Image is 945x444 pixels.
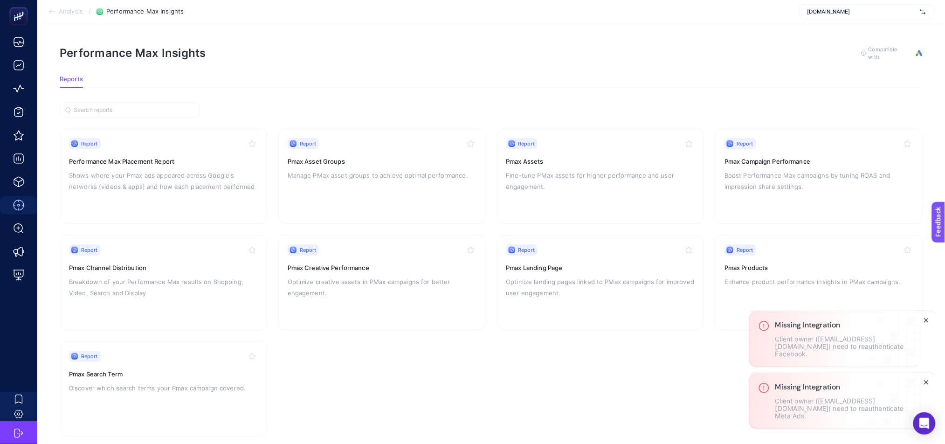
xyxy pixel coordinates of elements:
[69,276,258,298] p: Breakdown of your Performance Max results on Shopping, Video, Search and Display
[69,157,258,166] h3: Performance Max Placement Report
[81,353,98,360] span: Report
[69,263,258,272] h3: Pmax Channel Distribution
[278,235,486,330] a: ReportPmax Creative PerformanceOptimize creative assets in PMax campaigns for better engagement.
[106,8,184,15] span: Performance Max Insights
[60,76,83,83] span: Reports
[497,129,704,224] a: ReportPmax AssetsFine-tune PMax assets for higher performance and user engagement.
[724,170,913,192] p: Boost Performance Max campaigns by tuning ROAS and impression share settings.
[60,46,206,60] h1: Performance Max Insights
[74,107,194,114] input: Search
[913,412,936,435] div: Open Intercom Messenger
[81,140,98,147] span: Report
[724,276,913,287] p: Enhance product performance insights in PMax campaigns.
[89,7,91,15] span: /
[775,320,911,330] h3: Missing Integration
[497,235,704,330] a: ReportPmax Landing PageOptimize landing pages linked to PMax campaigns for improved user engagement.
[506,263,695,272] h3: Pmax Landing Page
[921,311,936,326] button: Close
[518,246,535,254] span: Report
[69,369,258,379] h3: Pmax Search Term
[920,7,926,16] img: svg%3e
[506,170,695,192] p: Fine-tune PMax assets for higher performance and user engagement.
[278,129,486,224] a: ReportPmax Asset GroupsManage PMax asset groups to achieve optimal performance.
[715,129,923,224] a: ReportPmax Campaign PerformanceBoost Performance Max campaigns by tuning ROAS and impression shar...
[921,315,932,326] button: Close
[724,263,913,272] h3: Pmax Products
[60,76,83,88] button: Reports
[775,382,911,392] h3: Missing Integration
[59,8,83,15] span: Analysis
[869,46,911,61] span: Compatible with:
[60,129,267,224] a: ReportPerformance Max Placement ReportShows where your Pmax ads appeared across Google's networks...
[6,3,35,10] span: Feedback
[506,157,695,166] h3: Pmax Assets
[81,246,98,254] span: Report
[737,246,753,254] span: Report
[715,235,923,330] a: ReportPmax ProductsEnhance product performance insights in PMax campaigns.
[921,377,932,388] button: Close
[69,382,258,394] p: Discover which search terms your Pmax campaign covered.
[300,140,317,147] span: Report
[60,341,267,437] a: ReportPmax Search TermDiscover which search terms your Pmax campaign covered.
[518,140,535,147] span: Report
[775,335,911,358] p: Client owner ([EMAIL_ADDRESS][DOMAIN_NAME]) need to reauthenticate Facebook.
[288,276,476,298] p: Optimize creative assets in PMax campaigns for better engagement.
[724,157,913,166] h3: Pmax Campaign Performance
[300,246,317,254] span: Report
[921,373,936,388] button: Close
[288,170,476,181] p: Manage PMax asset groups to achieve optimal performance.
[737,140,753,147] span: Report
[807,8,917,15] span: [DOMAIN_NAME]
[288,157,476,166] h3: Pmax Asset Groups
[775,397,911,420] p: Client owner ([EMAIL_ADDRESS][DOMAIN_NAME]) need to reauthenticate Meta Ads.
[69,170,258,192] p: Shows where your Pmax ads appeared across Google's networks (videos & apps) and how each placemen...
[506,276,695,298] p: Optimize landing pages linked to PMax campaigns for improved user engagement.
[60,235,267,330] a: ReportPmax Channel DistributionBreakdown of your Performance Max results on Shopping, Video, Sear...
[288,263,476,272] h3: Pmax Creative Performance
